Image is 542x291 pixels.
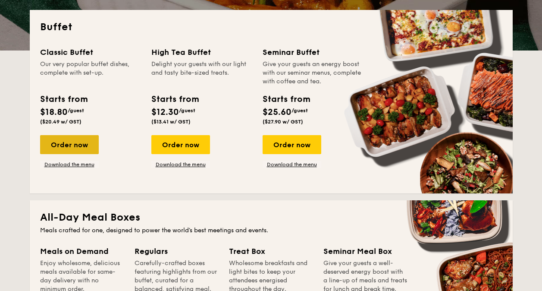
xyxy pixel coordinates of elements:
[263,135,321,154] div: Order now
[263,60,363,86] div: Give your guests an energy boost with our seminar menus, complete with coffee and tea.
[151,107,179,117] span: $12.30
[151,60,252,86] div: Delight your guests with our light and tasty bite-sized treats.
[68,108,84,114] span: /guest
[323,245,407,257] div: Seminar Meal Box
[40,107,68,117] span: $18.80
[229,245,313,257] div: Treat Box
[151,119,191,125] span: ($13.41 w/ GST)
[179,108,195,114] span: /guest
[151,135,210,154] div: Order now
[40,135,99,154] div: Order now
[263,46,363,58] div: Seminar Buffet
[40,119,81,125] span: ($20.49 w/ GST)
[40,226,502,235] div: Meals crafted for one, designed to power the world's best meetings and events.
[40,20,502,34] h2: Buffet
[40,46,141,58] div: Classic Buffet
[135,245,219,257] div: Regulars
[263,107,291,117] span: $25.60
[40,211,502,225] h2: All-Day Meal Boxes
[151,93,198,106] div: Starts from
[40,93,87,106] div: Starts from
[151,46,252,58] div: High Tea Buffet
[263,161,321,168] a: Download the menu
[40,161,99,168] a: Download the menu
[151,161,210,168] a: Download the menu
[263,93,310,106] div: Starts from
[40,245,124,257] div: Meals on Demand
[40,60,141,86] div: Our very popular buffet dishes, complete with set-up.
[291,108,308,114] span: /guest
[263,119,303,125] span: ($27.90 w/ GST)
